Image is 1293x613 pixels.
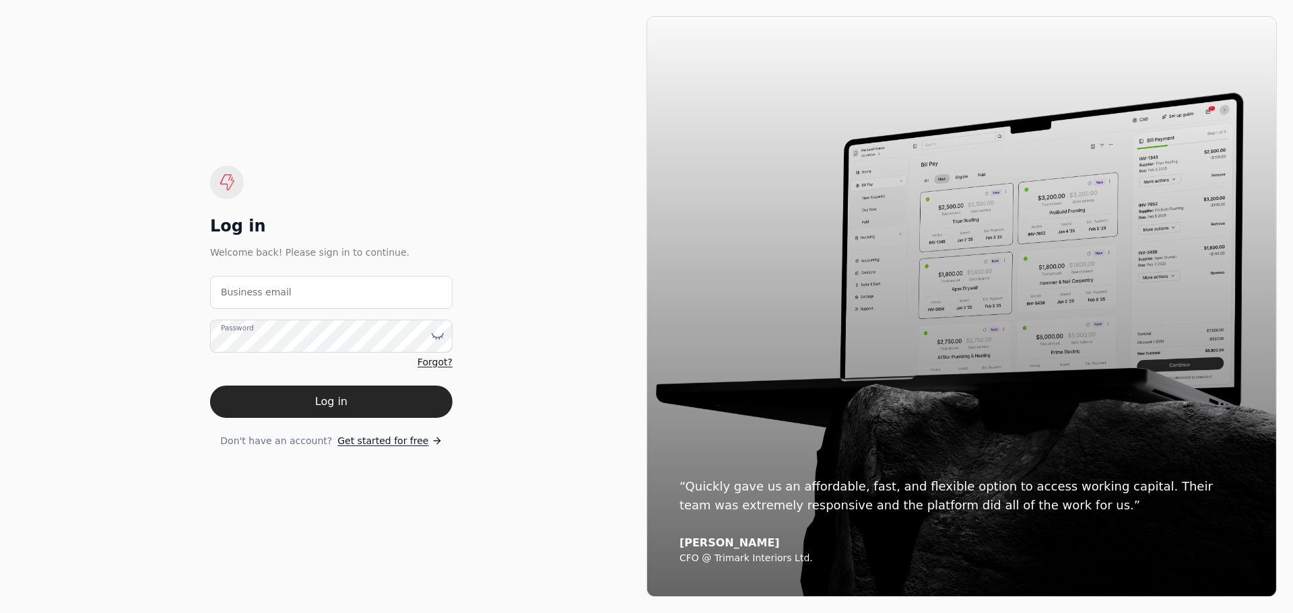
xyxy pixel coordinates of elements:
div: “Quickly gave us an affordable, fast, and flexible option to access working capital. Their team w... [679,477,1244,515]
span: Don't have an account? [220,434,332,448]
div: CFO @ Trimark Interiors Ltd. [679,552,1244,565]
label: Business email [221,285,292,299]
button: Log in [210,386,453,418]
a: Get started for free [337,434,442,448]
div: Log in [210,215,453,237]
label: Password [221,322,254,333]
a: Forgot? [418,355,453,369]
span: Get started for free [337,434,428,448]
div: [PERSON_NAME] [679,536,1244,550]
div: Welcome back! Please sign in to continue. [210,245,453,260]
